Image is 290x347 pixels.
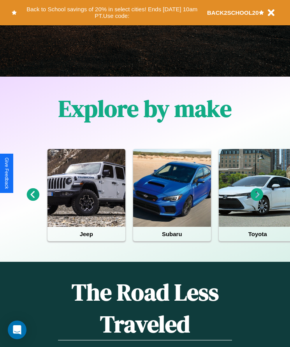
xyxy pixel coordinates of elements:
[4,158,9,189] div: Give Feedback
[133,227,211,241] h4: Subaru
[58,276,232,340] h1: The Road Less Traveled
[47,227,125,241] h4: Jeep
[17,4,207,21] button: Back to School savings of 20% in select cities! Ends [DATE] 10am PT.Use code:
[58,93,232,124] h1: Explore by make
[207,9,259,16] b: BACK2SCHOOL20
[8,321,26,339] div: Open Intercom Messenger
